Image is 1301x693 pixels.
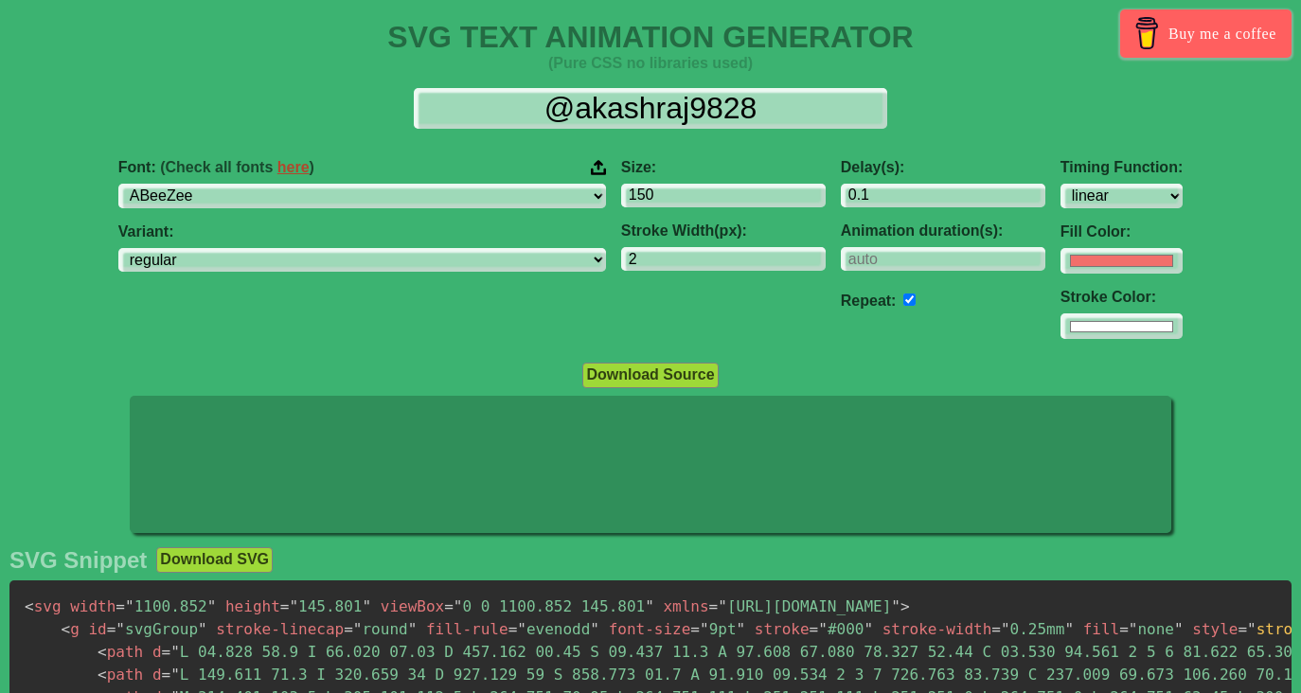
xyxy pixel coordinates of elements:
[718,597,727,615] span: "
[88,620,106,638] span: id
[454,597,463,615] span: "
[810,620,819,638] span: =
[864,620,873,638] span: "
[216,620,344,638] span: stroke-linecap
[841,247,1045,271] input: auto
[582,363,718,387] button: Download Source
[344,620,353,638] span: =
[363,597,372,615] span: "
[663,597,708,615] span: xmlns
[810,620,873,638] span: #000
[841,222,1045,240] label: Animation duration(s):
[1060,223,1183,240] label: Fill Color:
[591,159,606,176] img: Upload your font
[207,597,217,615] span: "
[1174,620,1184,638] span: "
[609,620,691,638] span: font-size
[426,620,508,638] span: fill-rule
[277,159,310,175] a: here
[709,597,719,615] span: =
[116,597,216,615] span: 1100.852
[621,222,826,240] label: Stroke Width(px):
[152,666,162,684] span: d
[690,620,700,638] span: =
[152,643,162,661] span: d
[1238,620,1256,638] span: ="
[444,597,654,615] span: 0 0 1100.852 145.801
[621,247,826,271] input: 2px
[841,293,897,309] label: Repeat:
[107,620,207,638] span: svgGroup
[25,597,62,615] span: svg
[517,620,526,638] span: "
[1129,620,1138,638] span: "
[225,597,280,615] span: height
[408,620,418,638] span: "
[903,293,916,306] input: auto
[1131,17,1164,49] img: Buy me a coffee
[882,620,992,638] span: stroke-width
[98,666,143,684] span: path
[891,597,900,615] span: "
[841,184,1045,207] input: 0.1s
[1119,620,1129,638] span: =
[900,597,910,615] span: >
[818,620,828,638] span: "
[170,666,180,684] span: "
[198,620,207,638] span: "
[991,620,1074,638] span: 0.25mm
[162,643,171,661] span: =
[116,620,125,638] span: "
[709,597,900,615] span: [URL][DOMAIN_NAME]
[62,620,80,638] span: g
[1168,17,1276,50] span: Buy me a coffee
[107,620,116,638] span: =
[280,597,290,615] span: =
[98,643,143,661] span: path
[116,597,125,615] span: =
[1001,620,1010,638] span: "
[1060,159,1183,176] label: Timing Function:
[280,597,371,615] span: 145.801
[125,597,134,615] span: "
[508,620,518,638] span: =
[1083,620,1120,638] span: fill
[414,88,887,129] input: Input Text Here
[991,620,1001,638] span: =
[98,643,107,661] span: <
[9,547,147,574] h2: SVG Snippet
[508,620,599,638] span: evenodd
[25,597,34,615] span: <
[162,666,171,684] span: =
[755,620,810,638] span: stroke
[353,620,363,638] span: "
[160,159,314,175] span: (Check all fonts )
[1120,9,1292,58] a: Buy me a coffee
[170,643,180,661] span: "
[690,620,745,638] span: 9pt
[841,159,1045,176] label: Delay(s):
[118,223,606,240] label: Variant:
[444,597,454,615] span: =
[118,159,314,176] span: Font:
[700,620,709,638] span: "
[344,620,417,638] span: round
[62,620,71,638] span: <
[98,666,107,684] span: <
[621,184,826,207] input: 100
[1064,620,1074,638] span: "
[1060,289,1183,306] label: Stroke Color:
[737,620,746,638] span: "
[1119,620,1183,638] span: none
[645,597,654,615] span: "
[1192,620,1238,638] span: style
[590,620,599,638] span: "
[289,597,298,615] span: "
[381,597,444,615] span: viewBox
[70,597,116,615] span: width
[156,547,273,572] button: Download SVG
[621,159,826,176] label: Size:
